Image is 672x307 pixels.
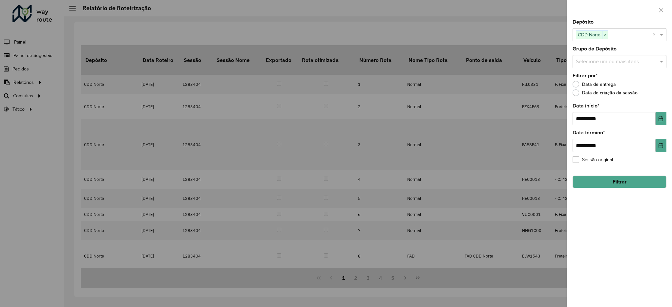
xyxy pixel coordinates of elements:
[602,31,608,39] span: ×
[576,31,602,39] span: CDD Norte
[656,139,666,152] button: Choose Date
[573,45,617,53] label: Grupo de Depósito
[573,81,616,87] label: Data de entrega
[573,129,605,137] label: Data término
[573,102,599,110] label: Data início
[656,112,666,125] button: Choose Date
[573,89,638,96] label: Data de criação da sessão
[573,18,594,26] label: Depósito
[573,72,598,80] label: Filtrar por
[573,176,666,188] button: Filtrar
[573,156,613,163] label: Sessão original
[653,31,658,39] span: Clear all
